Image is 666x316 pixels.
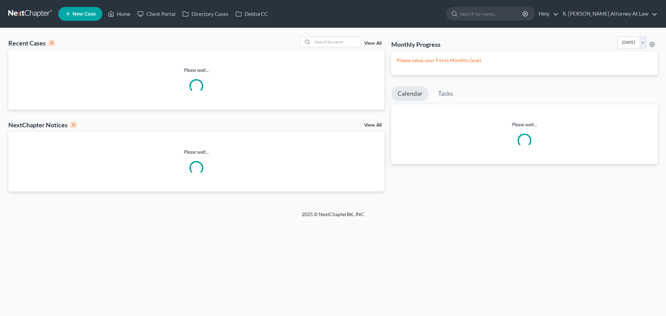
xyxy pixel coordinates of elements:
h3: Monthly Progress [391,40,441,49]
a: Help [535,8,558,20]
div: 0 [49,40,55,46]
div: NextChapter Notices [8,121,77,129]
a: R. [PERSON_NAME] Attorney At Law [559,8,657,20]
p: Please setup your Firm's Monthly Goals [397,57,652,64]
span: New Case [72,11,96,17]
input: Search by name... [313,37,361,47]
input: Search by name... [460,7,523,20]
p: Please wait... [8,67,384,74]
p: Please wait... [8,148,384,155]
a: DebtorCC [232,8,271,20]
a: Calendar [391,86,429,101]
a: Tasks [432,86,459,101]
a: View All [364,41,382,46]
p: Please wait... [391,121,658,128]
a: Home [104,8,134,20]
div: Recent Cases [8,39,55,47]
div: 2025 © NextChapterBK, INC [135,211,531,223]
div: 0 [70,122,77,128]
a: Directory Cases [179,8,232,20]
a: View All [364,123,382,128]
a: Client Portal [134,8,179,20]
